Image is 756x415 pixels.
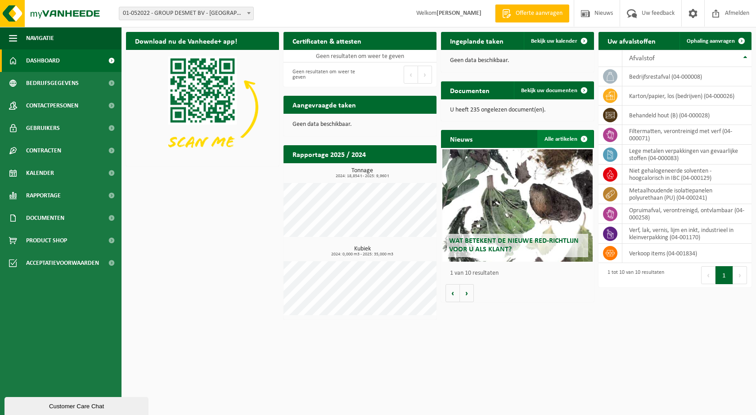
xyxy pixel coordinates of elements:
button: Previous [701,266,715,284]
span: Product Shop [26,229,67,252]
span: Acceptatievoorwaarden [26,252,99,274]
td: lege metalen verpakkingen van gevaarlijke stoffen (04-000083) [622,145,751,165]
span: Bedrijfsgegevens [26,72,79,94]
h2: Uw afvalstoffen [598,32,665,49]
button: Previous [404,66,418,84]
p: Geen data beschikbaar. [450,58,585,64]
h3: Tonnage [288,168,436,178]
a: Bekijk rapportage [369,163,436,181]
button: Next [418,66,432,84]
td: karton/papier, los (bedrijven) (04-000026) [622,86,751,106]
span: Navigatie [26,27,54,49]
p: Geen data beschikbaar. [292,121,427,128]
span: Offerte aanvragen [513,9,565,18]
span: Dashboard [26,49,60,72]
h2: Certificaten & attesten [283,32,370,49]
button: Next [733,266,747,284]
span: Documenten [26,207,64,229]
td: filtermatten, verontreinigd met verf (04-000071) [622,125,751,145]
td: niet gehalogeneerde solventen - hoogcalorisch in IBC (04-000129) [622,165,751,184]
td: behandeld hout (B) (04-000028) [622,106,751,125]
strong: [PERSON_NAME] [436,10,481,17]
a: Ophaling aanvragen [679,32,751,50]
h2: Rapportage 2025 / 2024 [283,145,375,163]
h3: Kubiek [288,246,436,257]
a: Alle artikelen [537,130,593,148]
span: Bekijk uw kalender [531,38,577,44]
p: U heeft 235 ongelezen document(en). [450,107,585,113]
td: opruimafval, verontreinigd, ontvlambaar (04-000258) [622,204,751,224]
a: Wat betekent de nieuwe RED-richtlijn voor u als klant? [442,149,592,262]
a: Bekijk uw documenten [514,81,593,99]
td: metaalhoudende isolatiepanelen polyurethaan (PU) (04-000241) [622,184,751,204]
button: 1 [715,266,733,284]
button: Vorige [445,284,460,302]
span: 01-052022 - GROUP DESMET BV - HARELBEKE [119,7,253,20]
span: 2024: 0,000 m3 - 2025: 35,000 m3 [288,252,436,257]
span: Bekijk uw documenten [521,88,577,94]
iframe: chat widget [4,395,150,415]
td: bedrijfsrestafval (04-000008) [622,67,751,86]
h2: Nieuws [441,130,481,147]
span: Wat betekent de nieuwe RED-richtlijn voor u als klant? [449,237,579,253]
a: Offerte aanvragen [495,4,569,22]
span: Rapportage [26,184,61,207]
div: Geen resultaten om weer te geven [288,65,355,85]
h2: Download nu de Vanheede+ app! [126,32,246,49]
h2: Ingeplande taken [441,32,513,49]
span: 2024: 18,854 t - 2025: 9,960 t [288,174,436,178]
span: Contracten [26,139,61,162]
span: Ophaling aanvragen [687,38,735,44]
a: Bekijk uw kalender [524,32,593,50]
span: Gebruikers [26,117,60,139]
span: Afvalstof [629,55,655,62]
span: Kalender [26,162,54,184]
p: 1 van 10 resultaten [450,270,589,277]
td: verf, lak, vernis, lijm en inkt, industrieel in kleinverpakking (04-001170) [622,224,751,244]
button: Volgende [460,284,474,302]
img: Download de VHEPlus App [126,50,279,165]
td: verkoop items (04-001834) [622,244,751,263]
span: Contactpersonen [26,94,78,117]
td: Geen resultaten om weer te geven [283,50,436,62]
span: 01-052022 - GROUP DESMET BV - HARELBEKE [119,7,254,20]
h2: Aangevraagde taken [283,96,365,113]
div: 1 tot 10 van 10 resultaten [603,265,664,285]
h2: Documenten [441,81,499,99]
